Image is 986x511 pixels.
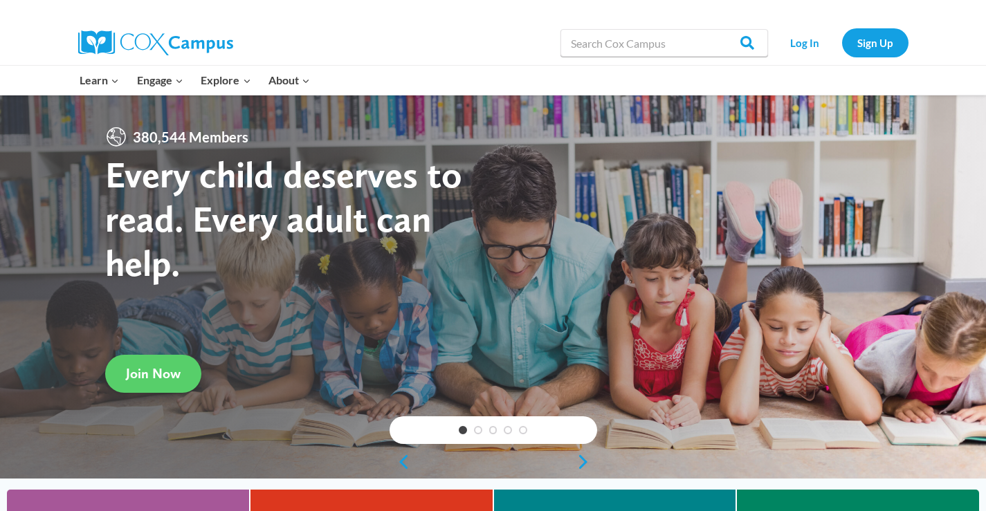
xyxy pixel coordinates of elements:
a: Sign Up [842,28,909,57]
a: Log In [775,28,835,57]
a: previous [390,454,410,470]
span: About [268,71,310,89]
img: Cox Campus [78,30,233,55]
a: 4 [504,426,512,434]
span: Learn [80,71,119,89]
a: Join Now [105,355,201,393]
span: Explore [201,71,250,89]
nav: Primary Navigation [71,66,319,95]
a: 1 [459,426,467,434]
input: Search Cox Campus [560,29,768,57]
span: Join Now [126,365,181,382]
span: 380,544 Members [127,126,254,148]
span: Engage [137,71,183,89]
strong: Every child deserves to read. Every adult can help. [105,152,462,284]
a: 5 [519,426,527,434]
a: 3 [489,426,497,434]
a: 2 [474,426,482,434]
nav: Secondary Navigation [775,28,909,57]
div: content slider buttons [390,448,597,476]
a: next [576,454,597,470]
